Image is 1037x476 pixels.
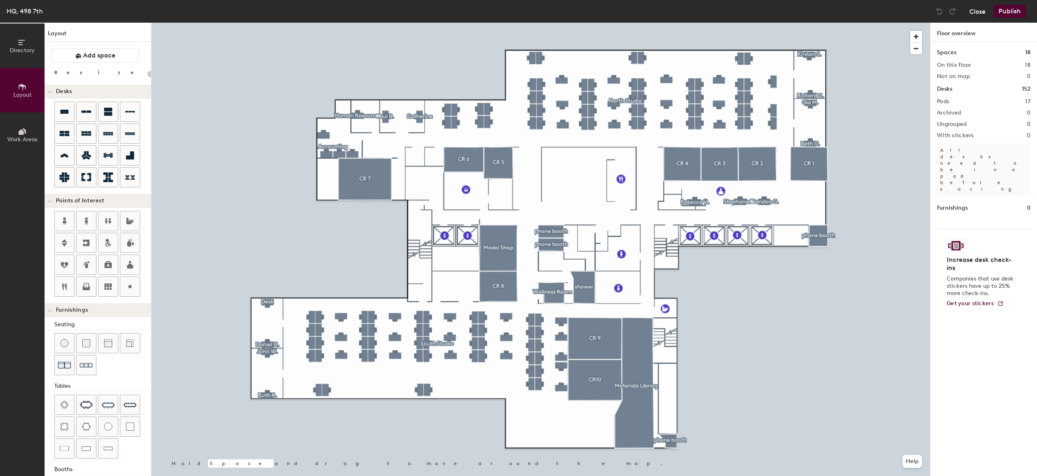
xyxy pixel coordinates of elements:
[126,339,134,347] img: Couch (corner)
[935,7,943,15] img: Undo
[947,300,994,307] span: Get your stickers
[937,110,961,116] h2: Archived
[1025,62,1031,68] h2: 18
[98,416,118,437] button: Table (round)
[120,416,140,437] button: Table (1x1)
[54,416,75,437] button: Four seat round table
[98,395,118,415] button: Eight seat table
[947,275,1016,297] p: Companies that use desk stickers have up to 25% more check-ins.
[58,359,71,372] img: Couch (x2)
[54,382,151,391] div: Tables
[51,48,139,63] button: Add space
[937,48,956,57] h1: Spaces
[104,339,112,347] img: Couch (middle)
[98,333,118,353] button: Couch (middle)
[7,136,37,143] span: Work Areas
[56,307,88,313] span: Furnishings
[76,438,96,459] button: Table (1x3)
[1027,121,1031,127] h2: 0
[60,401,68,409] img: Four seat table
[937,73,970,80] h2: Not on map
[1022,85,1031,93] h1: 152
[947,256,1016,272] h4: Increase desk check-ins
[60,339,68,347] img: Stool
[937,204,968,212] h1: Furnishings
[54,395,75,415] button: Four seat table
[1025,98,1031,105] h2: 17
[903,455,922,468] button: Help
[1027,204,1031,212] h1: 0
[54,69,144,76] div: Resize
[1027,132,1031,139] h2: 0
[76,355,96,375] button: Couch (x3)
[937,132,974,139] h2: With stickers
[56,198,104,204] span: Points of Interest
[969,5,986,18] button: Close
[10,47,35,54] span: Directory
[76,333,96,353] button: Cushion
[82,339,90,347] img: Cushion
[76,395,96,415] button: Six seat table
[937,121,967,127] h2: Ungrouped
[937,62,971,68] h2: On this floor
[82,423,91,431] img: Six seat round table
[82,444,91,453] img: Table (1x3)
[937,144,1031,195] p: All desks need to be in a pod before saving
[80,401,93,409] img: Six seat table
[54,355,75,375] button: Couch (x2)
[937,98,949,105] h2: Pods
[1027,110,1031,116] h2: 0
[80,359,93,372] img: Couch (x3)
[947,300,1004,307] a: Get your stickers
[104,444,113,453] img: Table (1x4)
[126,423,134,431] img: Table (1x1)
[937,85,952,93] h1: Desks
[102,398,115,411] img: Eight seat table
[1027,73,1031,80] h2: 0
[124,398,137,411] img: Ten seat table
[54,333,75,353] button: Stool
[56,88,72,95] span: Desks
[83,51,115,59] span: Add space
[120,333,140,353] button: Couch (corner)
[60,444,69,453] img: Table (1x2)
[54,320,151,329] div: Seating
[60,423,68,431] img: Four seat round table
[947,239,965,253] img: Sticker logo
[104,423,112,431] img: Table (round)
[930,23,1037,42] h1: Floor overview
[54,438,75,459] button: Table (1x2)
[1025,48,1031,57] h1: 18
[994,5,1026,18] button: Publish
[120,395,140,415] button: Ten seat table
[76,416,96,437] button: Six seat round table
[45,29,151,42] h1: Layout
[948,7,956,15] img: Redo
[98,438,118,459] button: Table (1x4)
[6,6,43,16] div: HQ, 498 7th
[13,91,32,98] span: Layout
[54,465,151,474] div: Booths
